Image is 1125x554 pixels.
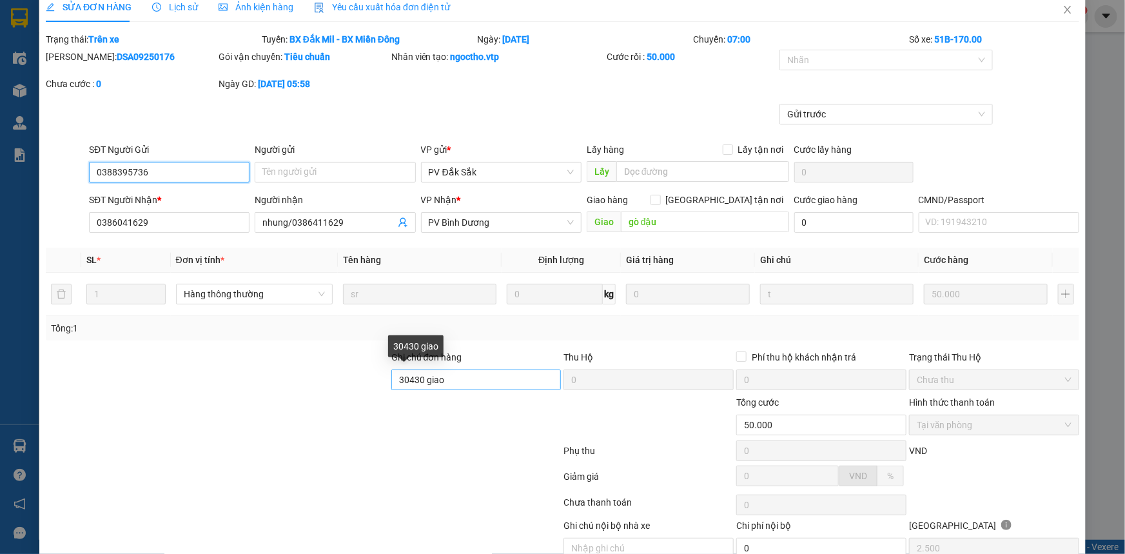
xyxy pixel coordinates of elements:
div: [GEOGRAPHIC_DATA] [909,519,1079,538]
span: user-add [398,217,408,228]
span: [GEOGRAPHIC_DATA] tận nơi [661,193,789,207]
span: Nơi nhận: [99,90,119,108]
span: picture [219,3,228,12]
label: Hình thức thanh toán [909,397,995,408]
span: Lịch sử [152,2,198,12]
img: icon [314,3,324,13]
b: [DATE] 05:58 [258,79,310,89]
input: VD: Bàn, Ghế [343,284,496,304]
span: % [887,471,894,481]
span: Ảnh kiện hàng [219,2,293,12]
b: ngoctho.vtp [451,52,500,62]
div: Chưa cước : [46,77,216,91]
span: Thu Hộ [563,352,593,362]
span: Chưa thu [917,370,1071,390]
label: Cước giao hàng [794,195,858,205]
span: close [1062,5,1073,15]
span: Lấy tận nơi [733,143,789,157]
div: Tuyến: [260,32,476,46]
div: [PERSON_NAME]: [46,50,216,64]
span: Tên hàng [343,255,381,265]
span: Lấy [587,161,616,182]
input: Cước giao hàng [794,212,914,233]
div: SĐT Người Gửi [89,143,249,157]
span: Cước hàng [924,255,968,265]
span: VND [849,471,867,481]
div: Phụ thu [563,444,736,466]
b: 51B-170.00 [934,34,982,45]
span: edit [46,3,55,12]
span: SL [86,255,97,265]
b: 50.000 [647,52,675,62]
b: 0 [96,79,101,89]
div: SĐT Người Nhận [89,193,249,207]
span: 17:47:47 [DATE] [122,58,182,68]
span: Định lượng [538,255,584,265]
input: Ghi chú đơn hàng [391,370,562,390]
div: Chuyến: [692,32,908,46]
span: VP Nhận [421,195,457,205]
div: Chi phí nội bộ [736,519,906,538]
span: PV Bình Dương [44,90,88,97]
b: DSA09250176 [117,52,175,62]
label: Cước lấy hàng [794,144,852,155]
span: BD09250246 [130,48,182,58]
div: VP gửi [421,143,582,157]
span: Lấy hàng [587,144,624,155]
input: 0 [626,284,750,304]
span: PV [PERSON_NAME] [130,90,179,104]
div: Số xe: [908,32,1081,46]
b: [DATE] [503,34,530,45]
input: Dọc đường [616,161,789,182]
div: Người gửi [255,143,415,157]
button: delete [51,284,72,304]
span: info-circle [1001,520,1012,530]
span: SỬA ĐƠN HÀNG [46,2,132,12]
div: Người nhận [255,193,415,207]
span: Đơn vị tính [176,255,224,265]
input: Dọc đường [621,212,789,232]
div: Gói vận chuyển: [219,50,389,64]
span: PV Đắk Sắk [429,163,574,182]
div: Ngày GD: [219,77,389,91]
span: Nơi gửi: [13,90,26,108]
div: Tổng: 1 [51,321,435,335]
span: Tổng cước [736,397,779,408]
div: Nhân viên tạo: [391,50,605,64]
b: Trên xe [88,34,119,45]
span: Giá trị hàng [626,255,674,265]
button: plus [1058,284,1074,304]
div: 30430 giao [388,335,444,357]
div: Ghi chú nội bộ nhà xe [563,519,734,538]
input: 0 [924,284,1048,304]
span: PV Bình Dương [429,213,574,232]
span: Giao hàng [587,195,628,205]
div: Trạng thái Thu Hộ [909,350,1079,364]
b: 07:00 [727,34,750,45]
div: Giảm giá [563,470,736,492]
strong: CÔNG TY TNHH [GEOGRAPHIC_DATA] 214 QL13 - P.26 - Q.BÌNH THẠNH - TP HCM 1900888606 [34,21,104,69]
span: kg [603,284,616,304]
span: Tại văn phòng [917,415,1071,435]
b: Tiêu chuẩn [284,52,330,62]
div: Chưa thanh toán [563,495,736,518]
span: clock-circle [152,3,161,12]
div: Ngày: [476,32,692,46]
div: CMND/Passport [919,193,1079,207]
b: BX Đắk Mil - BX Miền Đông [289,34,400,45]
input: Cước lấy hàng [794,162,914,183]
img: logo [13,29,30,61]
th: Ghi chú [755,248,919,273]
div: Trạng thái: [44,32,260,46]
input: Ghi Chú [760,284,914,304]
span: Yêu cầu xuất hóa đơn điện tử [314,2,450,12]
strong: BIÊN NHẬN GỬI HÀNG HOÁ [44,77,150,87]
span: VND [909,446,927,456]
span: Giao [587,212,621,232]
span: Gửi trước [787,104,985,124]
span: Phí thu hộ khách nhận trả [747,350,861,364]
span: Hàng thông thường [184,284,326,304]
div: Cước rồi : [607,50,777,64]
